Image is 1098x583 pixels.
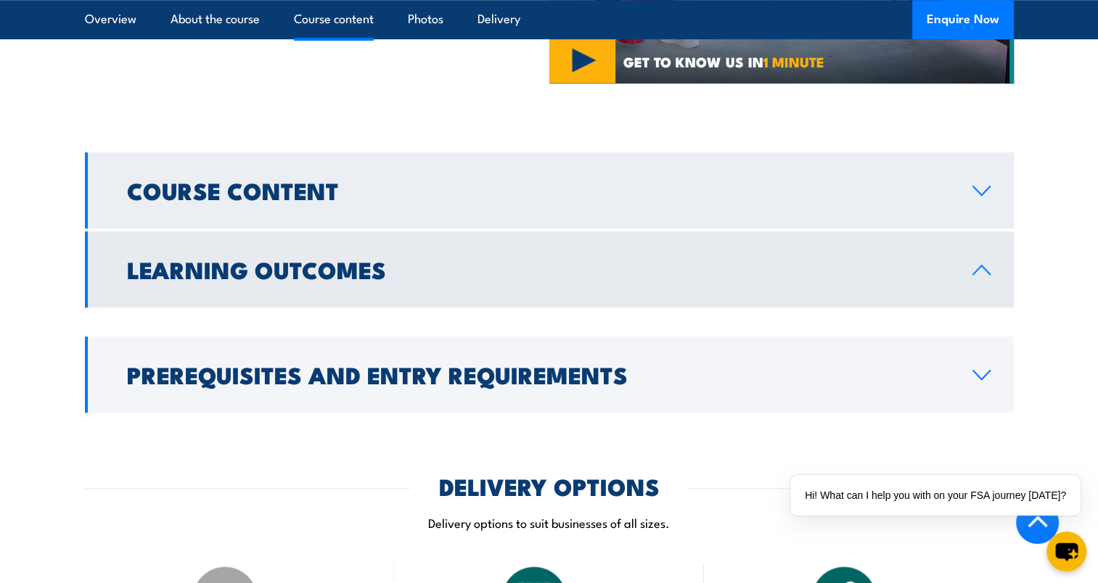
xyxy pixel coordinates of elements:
strong: 1 MINUTE [763,51,824,72]
h2: Course Content [127,180,949,200]
div: Hi! What can I help you with on your FSA journey [DATE]? [790,475,1081,516]
p: Delivery options to suit businesses of all sizes. [85,514,1014,531]
a: Prerequisites and Entry Requirements [85,336,1014,413]
h2: DELIVERY OPTIONS [439,476,660,496]
a: Learning Outcomes [85,231,1014,307]
h2: Prerequisites and Entry Requirements [127,364,949,384]
span: GET TO KNOW US IN [623,55,824,68]
a: Course Content [85,152,1014,228]
h2: Learning Outcomes [127,259,949,279]
button: chat-button [1046,532,1086,571]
